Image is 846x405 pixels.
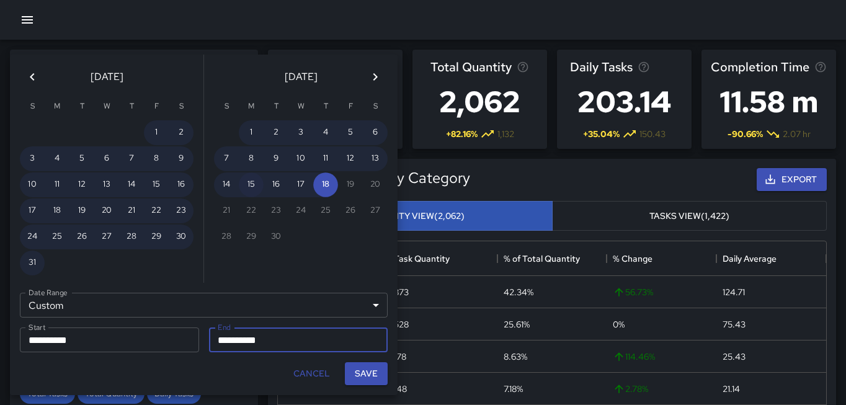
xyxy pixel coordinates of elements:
button: 8 [144,146,169,171]
label: Date Range [29,287,68,298]
button: 10 [20,172,45,197]
button: 28 [119,225,144,249]
button: 14 [214,172,239,197]
button: 14 [119,172,144,197]
span: Friday [145,94,167,119]
button: 17 [20,198,45,223]
button: 23 [169,198,194,223]
button: 17 [288,172,313,197]
button: 16 [169,172,194,197]
button: 5 [338,120,363,145]
button: Save [345,362,388,385]
button: 8 [239,146,264,171]
button: 7 [214,146,239,171]
button: 6 [94,146,119,171]
button: 2 [264,120,288,145]
button: 3 [20,146,45,171]
button: 15 [239,172,264,197]
label: End [218,322,231,332]
button: Next month [363,65,388,89]
span: [DATE] [285,68,318,86]
button: 25 [45,225,69,249]
button: 12 [69,172,94,197]
span: Wednesday [96,94,118,119]
button: 2 [169,120,194,145]
span: Tuesday [71,94,93,119]
button: 13 [363,146,388,171]
span: Wednesday [290,94,312,119]
button: 7 [119,146,144,171]
button: 1 [144,120,169,145]
span: Monday [46,94,68,119]
button: 11 [313,146,338,171]
button: 30 [169,225,194,249]
button: 10 [288,146,313,171]
span: Friday [339,94,362,119]
span: Sunday [215,94,238,119]
button: 21 [119,198,144,223]
span: [DATE] [91,68,123,86]
button: 9 [169,146,194,171]
span: Saturday [170,94,192,119]
button: 13 [94,172,119,197]
button: 18 [45,198,69,223]
button: 19 [69,198,94,223]
button: 12 [338,146,363,171]
span: Thursday [120,94,143,119]
button: 4 [313,120,338,145]
button: 1 [239,120,264,145]
button: 18 [313,172,338,197]
button: Cancel [288,362,335,385]
button: 24 [20,225,45,249]
button: 4 [45,146,69,171]
button: 29 [144,225,169,249]
button: 31 [20,251,45,275]
label: Start [29,322,45,332]
button: 5 [69,146,94,171]
span: Tuesday [265,94,287,119]
span: Thursday [314,94,337,119]
button: 22 [144,198,169,223]
button: 26 [69,225,94,249]
button: 16 [264,172,288,197]
span: Monday [240,94,262,119]
button: 3 [288,120,313,145]
button: Previous month [20,65,45,89]
button: 9 [264,146,288,171]
button: 20 [94,198,119,223]
button: 11 [45,172,69,197]
div: Custom [20,293,388,318]
span: Saturday [364,94,386,119]
button: 27 [94,225,119,249]
span: Sunday [21,94,43,119]
button: 6 [363,120,388,145]
button: 15 [144,172,169,197]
